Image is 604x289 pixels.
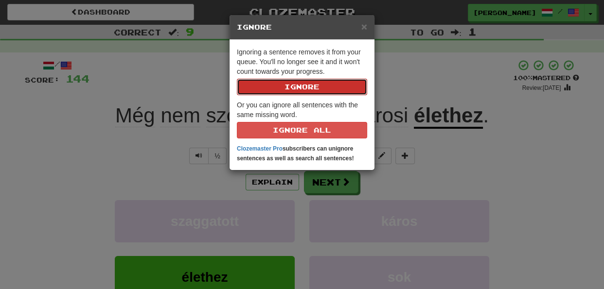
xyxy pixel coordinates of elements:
[237,100,367,138] p: Or you can ignore all sentences with the same missing word.
[237,47,367,95] p: Ignoring a sentence removes it from your queue. You'll no longer see it and it won't count toward...
[361,21,367,32] button: Close
[237,145,283,152] a: Clozemaster Pro
[237,79,367,95] button: Ignore
[237,122,367,138] button: Ignore All
[237,145,354,162] strong: subscribers can unignore sentences as well as search all sentences!
[237,22,367,32] h5: Ignore
[361,21,367,32] span: ×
